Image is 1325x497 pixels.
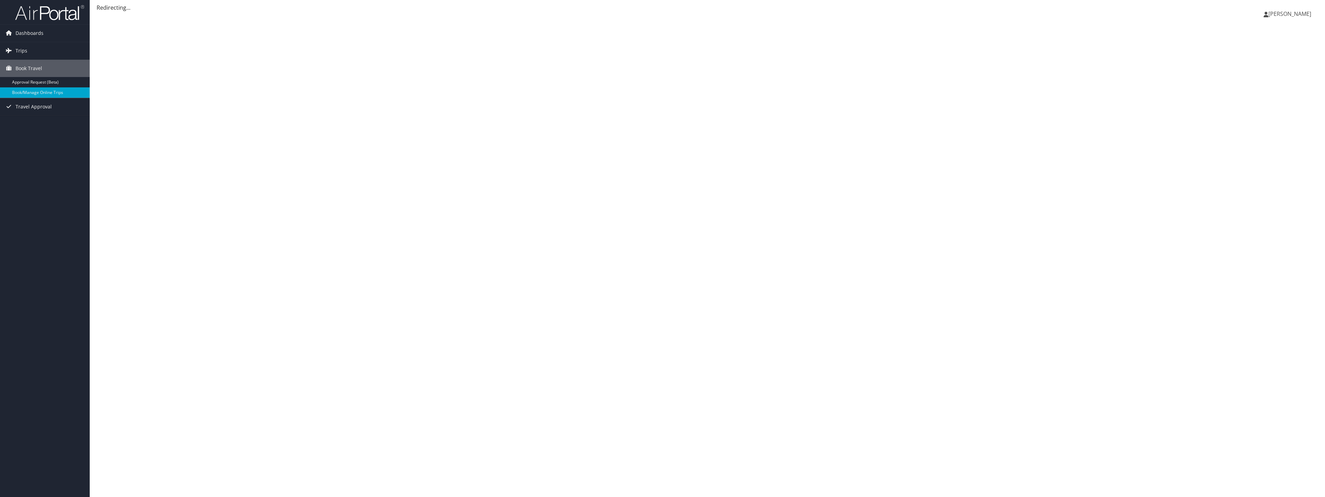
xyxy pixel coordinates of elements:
div: Redirecting... [97,3,1318,12]
img: airportal-logo.png [15,4,84,21]
a: [PERSON_NAME] [1264,3,1318,24]
span: Travel Approval [16,98,52,115]
span: Dashboards [16,25,43,42]
span: Trips [16,42,27,59]
span: Book Travel [16,60,42,77]
span: [PERSON_NAME] [1268,10,1311,18]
